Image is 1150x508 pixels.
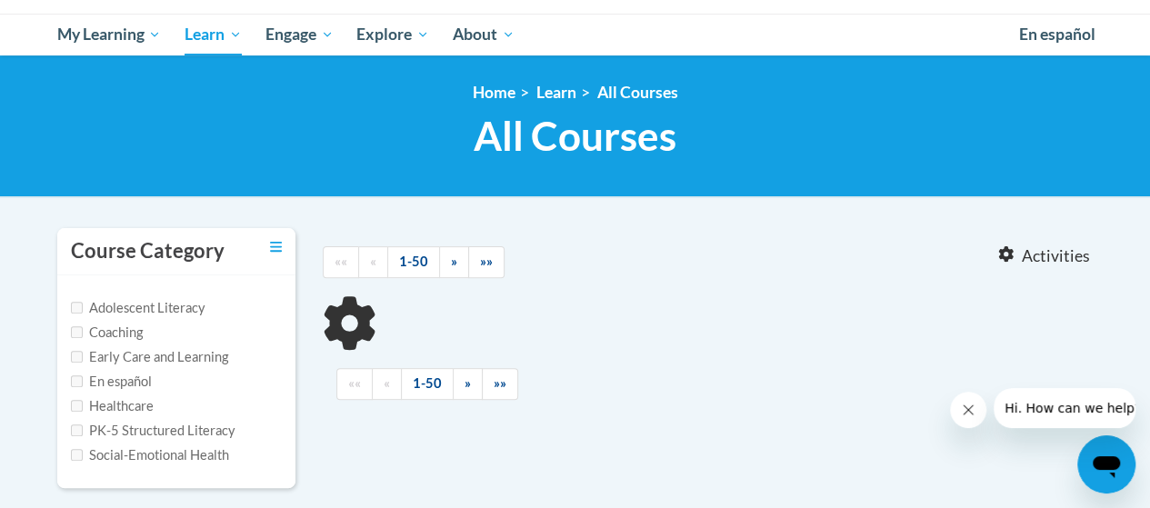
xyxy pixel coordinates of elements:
[173,14,254,55] a: Learn
[482,368,518,400] a: End
[71,323,143,343] label: Coaching
[71,351,83,363] input: Checkbox for Options
[453,24,515,45] span: About
[453,368,483,400] a: Next
[387,246,440,278] a: 1-50
[1022,246,1090,266] span: Activities
[71,449,83,461] input: Checkbox for Options
[71,347,228,367] label: Early Care and Learning
[270,237,282,257] a: Toggle collapse
[71,372,152,392] label: En español
[950,392,986,428] iframe: Close message
[372,368,402,400] a: Previous
[384,375,390,391] span: «
[71,424,83,436] input: Checkbox for Options
[71,298,205,318] label: Adolescent Literacy
[71,400,83,412] input: Checkbox for Options
[71,396,154,416] label: Healthcare
[71,421,235,441] label: PK-5 Structured Literacy
[480,254,493,269] span: »»
[439,246,469,278] a: Next
[1007,15,1107,54] a: En español
[474,112,676,160] span: All Courses
[494,375,506,391] span: »»
[401,368,454,400] a: 1-50
[11,13,147,27] span: Hi. How can we help?
[468,246,505,278] a: End
[597,83,678,102] a: All Courses
[370,254,376,269] span: «
[71,445,229,465] label: Social-Emotional Health
[71,237,225,265] h3: Course Category
[441,14,526,55] a: About
[71,375,83,387] input: Checkbox for Options
[536,83,576,102] a: Learn
[71,326,83,338] input: Checkbox for Options
[451,254,457,269] span: »
[71,302,83,314] input: Checkbox for Options
[473,83,515,102] a: Home
[336,368,373,400] a: Begining
[356,24,429,45] span: Explore
[185,24,242,45] span: Learn
[45,14,174,55] a: My Learning
[335,254,347,269] span: ««
[1077,435,1135,493] iframe: Button to launch messaging window
[265,24,334,45] span: Engage
[348,375,361,391] span: ««
[254,14,345,55] a: Engage
[358,246,388,278] a: Previous
[994,388,1135,428] iframe: Message from company
[1019,25,1095,44] span: En español
[465,375,471,391] span: »
[44,14,1107,55] div: Main menu
[56,24,161,45] span: My Learning
[323,246,359,278] a: Begining
[345,14,441,55] a: Explore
